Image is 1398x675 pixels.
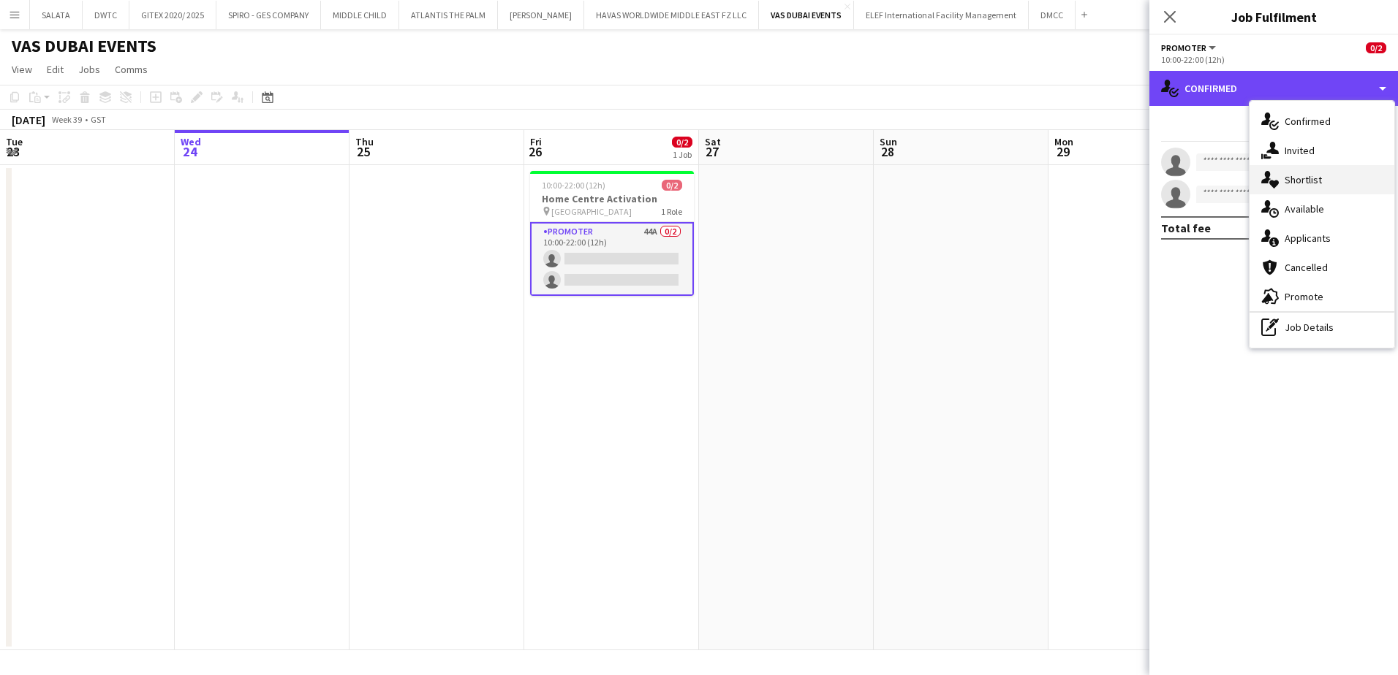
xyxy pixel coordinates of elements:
[1285,290,1323,303] span: Promote
[1285,115,1331,128] span: Confirmed
[854,1,1029,29] button: ELEF International Facility Management
[877,143,897,160] span: 28
[181,135,201,148] span: Wed
[662,180,682,191] span: 0/2
[530,222,694,296] app-card-role: Promoter44A0/210:00-22:00 (12h)
[880,135,897,148] span: Sun
[1029,1,1076,29] button: DMCC
[30,1,83,29] button: SALATA
[12,35,156,57] h1: VAS DUBAI EVENTS
[1161,54,1386,65] div: 10:00-22:00 (12h)
[1161,42,1218,53] button: Promoter
[498,1,584,29] button: [PERSON_NAME]
[216,1,321,29] button: SPIRO - GES COMPANY
[1149,71,1398,106] div: Confirmed
[178,143,201,160] span: 24
[91,114,106,125] div: GST
[528,143,542,160] span: 26
[1285,173,1322,186] span: Shortlist
[115,63,148,76] span: Comms
[551,206,632,217] span: [GEOGRAPHIC_DATA]
[584,1,759,29] button: HAVAS WORLDWIDE MIDDLE EAST FZ LLC
[1285,232,1331,245] span: Applicants
[705,135,721,148] span: Sat
[1285,261,1328,274] span: Cancelled
[355,135,374,148] span: Thu
[542,180,605,191] span: 10:00-22:00 (12h)
[321,1,399,29] button: MIDDLE CHILD
[530,171,694,296] app-job-card: 10:00-22:00 (12h)0/2Home Centre Activation [GEOGRAPHIC_DATA]1 RolePromoter44A0/210:00-22:00 (12h)
[12,113,45,127] div: [DATE]
[83,1,129,29] button: DWTC
[41,60,69,79] a: Edit
[661,206,682,217] span: 1 Role
[48,114,85,125] span: Week 39
[72,60,106,79] a: Jobs
[530,135,542,148] span: Fri
[47,63,64,76] span: Edit
[399,1,498,29] button: ATLANTIS THE PALM
[12,63,32,76] span: View
[672,137,692,148] span: 0/2
[1366,42,1386,53] span: 0/2
[1161,221,1211,235] div: Total fee
[78,63,100,76] span: Jobs
[673,149,692,160] div: 1 Job
[6,60,38,79] a: View
[4,143,23,160] span: 23
[1052,143,1073,160] span: 29
[353,143,374,160] span: 25
[6,135,23,148] span: Tue
[1161,42,1206,53] span: Promoter
[129,1,216,29] button: GITEX 2020/ 2025
[1285,144,1315,157] span: Invited
[1250,313,1394,342] div: Job Details
[1149,7,1398,26] h3: Job Fulfilment
[759,1,854,29] button: VAS DUBAI EVENTS
[1054,135,1073,148] span: Mon
[530,192,694,205] h3: Home Centre Activation
[109,60,154,79] a: Comms
[1285,202,1324,216] span: Available
[703,143,721,160] span: 27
